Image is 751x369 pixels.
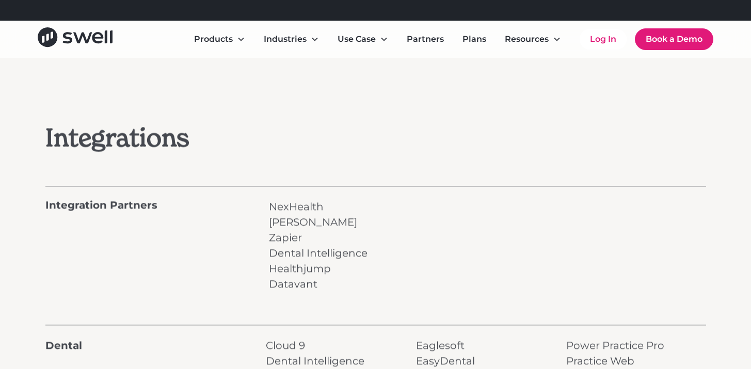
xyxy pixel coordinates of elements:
[45,199,157,211] h3: Integration Partners
[269,199,367,292] p: NexHealth [PERSON_NAME] Zapier Dental Intelligence Healthjump Datavant
[338,33,376,45] div: Use Case
[186,29,253,50] div: Products
[45,123,442,153] h2: Integrations
[255,29,327,50] div: Industries
[264,33,307,45] div: Industries
[398,29,452,50] a: Partners
[194,33,233,45] div: Products
[505,33,549,45] div: Resources
[497,29,569,50] div: Resources
[580,29,627,50] a: Log In
[454,29,494,50] a: Plans
[329,29,396,50] div: Use Case
[38,27,113,51] a: home
[45,338,82,353] div: Dental
[635,28,713,50] a: Book a Demo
